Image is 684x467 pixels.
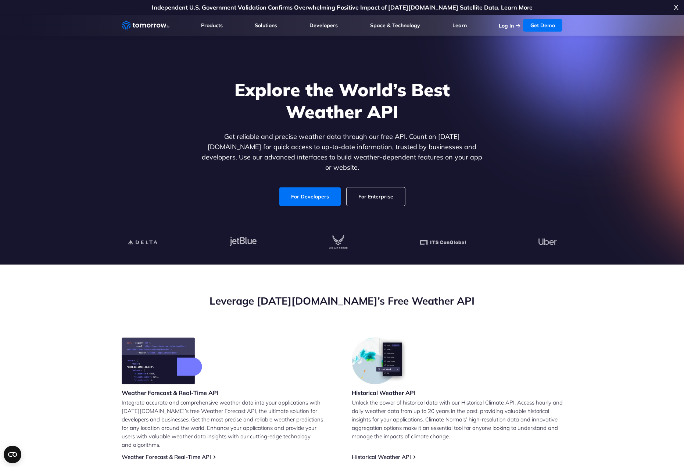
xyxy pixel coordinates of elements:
[370,22,420,29] a: Space & Technology
[255,22,277,29] a: Solutions
[122,398,333,449] p: Integrate accurate and comprehensive weather data into your applications with [DATE][DOMAIN_NAME]...
[352,389,416,397] h3: Historical Weather API
[122,294,563,308] h2: Leverage [DATE][DOMAIN_NAME]’s Free Weather API
[200,79,484,123] h1: Explore the World’s Best Weather API
[200,132,484,173] p: Get reliable and precise weather data through our free API. Count on [DATE][DOMAIN_NAME] for quic...
[122,453,211,460] a: Weather Forecast & Real-Time API
[122,20,169,31] a: Home link
[352,398,563,441] p: Unlock the power of historical data with our Historical Climate API. Access hourly and daily weat...
[309,22,338,29] a: Developers
[452,22,467,29] a: Learn
[122,389,219,397] h3: Weather Forecast & Real-Time API
[523,19,562,32] a: Get Demo
[152,4,533,11] a: Independent U.S. Government Validation Confirms Overwhelming Positive Impact of [DATE][DOMAIN_NAM...
[347,187,405,206] a: For Enterprise
[279,187,341,206] a: For Developers
[352,453,411,460] a: Historical Weather API
[201,22,223,29] a: Products
[4,446,21,463] button: Open CMP widget
[499,22,514,29] a: Log In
